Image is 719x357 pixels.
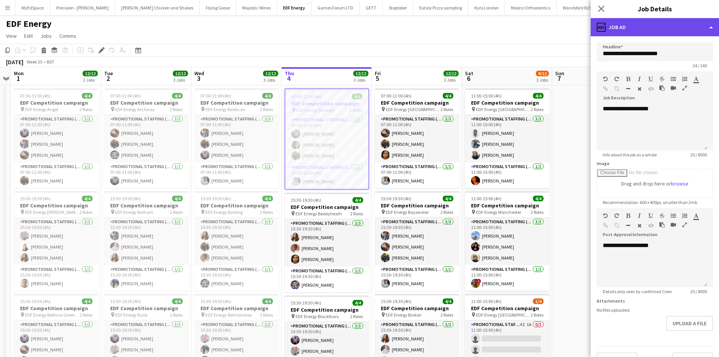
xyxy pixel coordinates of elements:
span: 15:30-19:30 (4h) [110,298,141,304]
button: Upload a file [666,316,713,331]
span: Sat [465,70,473,77]
button: Precision - [PERSON_NAME] [50,0,115,15]
app-card-role: Promotional Staffing (Team Leader)1/107:00-11:00 (4h)[PERSON_NAME] [14,162,99,188]
span: EDF Energy Bethnal Green [25,312,75,318]
span: 2 Roles [170,107,183,112]
span: EDF Energy [GEOGRAPHIC_DATA] [476,312,531,318]
div: BST [47,59,54,65]
span: 4/4 [443,298,453,304]
button: Unordered List [671,76,676,82]
div: 07:00-11:00 (4h)4/4EDF Competition campaign EDF Energy [GEOGRAPHIC_DATA]2 RolesPromotional Staffi... [375,88,459,188]
span: 4/4 [172,298,183,304]
app-job-card: 15:30-19:30 (4h)4/4EDF Competition campaign EDF Energy [PERSON_NAME][GEOGRAPHIC_DATA]2 RolesPromo... [14,191,99,291]
h3: Job Details [591,4,719,14]
button: Insert video [671,222,676,228]
span: 4/4 [353,197,363,203]
span: 4/4 [262,196,273,201]
span: 15:30-19:30 (4h) [381,196,411,201]
button: Text Color [693,213,699,219]
button: Clear Formatting [637,223,642,229]
span: 4/4 [533,196,543,201]
button: Unordered List [671,213,676,219]
span: 4/4 [262,298,273,304]
h3: EDF Competition campaign [104,99,189,106]
div: [DATE] [6,58,23,66]
span: 15:30-19:30 (4h) [110,196,141,201]
button: Undo [603,213,608,219]
div: 3 Jobs [83,77,97,83]
button: Bold [625,76,631,82]
div: 11:00-15:00 (4h)4/4EDF Competition campaign EDF Energy [GEOGRAPHIC_DATA]2 RolesPromotional Staffi... [465,88,550,188]
button: Wandsford B2B [557,0,598,15]
app-card-role: Promotional Staffing (Team Leader)1/107:00-11:00 (4h)[PERSON_NAME] [104,162,189,188]
span: 4/4 [82,298,92,304]
button: Ordered List [682,76,687,82]
h3: EDF Competition campaign [285,100,368,107]
span: 11:00-15:00 (4h) [471,196,502,201]
app-job-card: 07:00-11:00 (4h)4/4EDF Competition campaign EDF Energy Angel2 RolesPromotional Staffing (Flyering... [14,88,99,188]
span: 15:30-19:30 (4h) [381,298,411,304]
div: 3 Jobs [536,77,548,83]
span: 2 Roles [349,107,362,113]
span: 15:30-19:30 (4h) [291,300,321,306]
span: 9/12 [536,71,549,76]
span: 4/4 [443,196,453,201]
div: 15:30-19:30 (4h)4/4EDF Competition campaign EDF Energy Bayswater2 RolesPromotional Staffing (Flye... [375,191,459,291]
h3: EDF Competition campaign [14,99,99,106]
span: 4/4 [352,94,362,99]
button: Italic [637,76,642,82]
app-card-role: Promotional Staffing (Flyering Staff)3/315:30-19:30 (4h)[PERSON_NAME][PERSON_NAME][PERSON_NAME] [285,219,369,267]
span: 4/4 [82,93,92,99]
span: EDF Energy [GEOGRAPHIC_DATA] [386,107,440,112]
span: 4/4 [353,300,363,306]
app-card-role: Promotional Staffing (Flyering Staff)3/307:00-11:00 (4h)[PERSON_NAME][PERSON_NAME][PERSON_NAME] [285,116,368,163]
span: 4/4 [533,93,543,99]
span: EDF Energy Blackfriars [296,314,339,319]
div: 3 Jobs [173,77,188,83]
button: Redo [614,213,619,219]
app-card-role: Promotional Staffing (Flyering Staff)3/315:30-19:30 (4h)[PERSON_NAME][PERSON_NAME][PERSON_NAME] [375,218,459,265]
button: Bold [625,213,631,219]
span: 15:30-19:30 (4h) [200,298,231,304]
button: HTML Code [648,86,653,92]
span: Recommendation: 600 x 400px, smaller than 2mb [597,199,703,205]
span: Mon [14,70,24,77]
button: Underline [648,213,653,219]
span: 6 [464,74,473,83]
button: Flying Goose [200,0,236,15]
span: 4/4 [82,196,92,201]
span: 5 [374,74,381,83]
span: EDF Energy Manchester [476,209,521,215]
span: 2 Roles [170,312,183,318]
span: 20 / 8000 [684,152,713,158]
h1: EDF Energy [6,18,52,29]
span: EDF Energy Angel [25,107,58,112]
span: 4/4 [262,93,273,99]
span: EDF Energy Borough [296,107,335,113]
button: Fullscreen [682,222,687,228]
span: 2 Roles [531,312,543,318]
button: GETT [360,0,383,15]
span: EDF Energy Barbican [205,107,245,112]
span: EDF Energy Brixton [386,312,422,318]
app-job-card: 07:00-11:00 (4h)4/4EDF Competition campaign EDF Energy Archway2 RolesPromotional Staffing (Flyeri... [104,88,189,188]
label: Attachments [597,298,625,304]
span: 7 [554,74,564,83]
app-card-role: Promotional Staffing (Team Leader)1/115:30-19:30 (4h)[PERSON_NAME] [194,265,279,291]
span: 12/12 [353,71,368,76]
button: Horizontal Line [625,223,631,229]
span: 2 Roles [80,107,92,112]
button: Majestic Wines [236,0,277,15]
app-job-card: 11:00-15:00 (4h)4/4EDF Competition campaign EDF Energy Manchester2 RolesPromotional Staffing (Fly... [465,191,550,291]
div: 15:30-19:30 (4h)4/4EDF Competition campaign EDF Energy Bexleyheath2 RolesPromotional Staffing (Fl... [285,193,369,292]
app-card-role: Promotional Staffing (Flyering Staff)3/307:00-11:00 (4h)[PERSON_NAME][PERSON_NAME][PERSON_NAME] [14,115,99,162]
span: EDF Energy Bermondsey [205,312,252,318]
span: Wed [194,70,204,77]
span: Sun [555,70,564,77]
span: Week 35 [25,59,44,65]
h3: EDF Competition campaign [194,305,279,312]
button: Horizontal Line [625,86,631,92]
